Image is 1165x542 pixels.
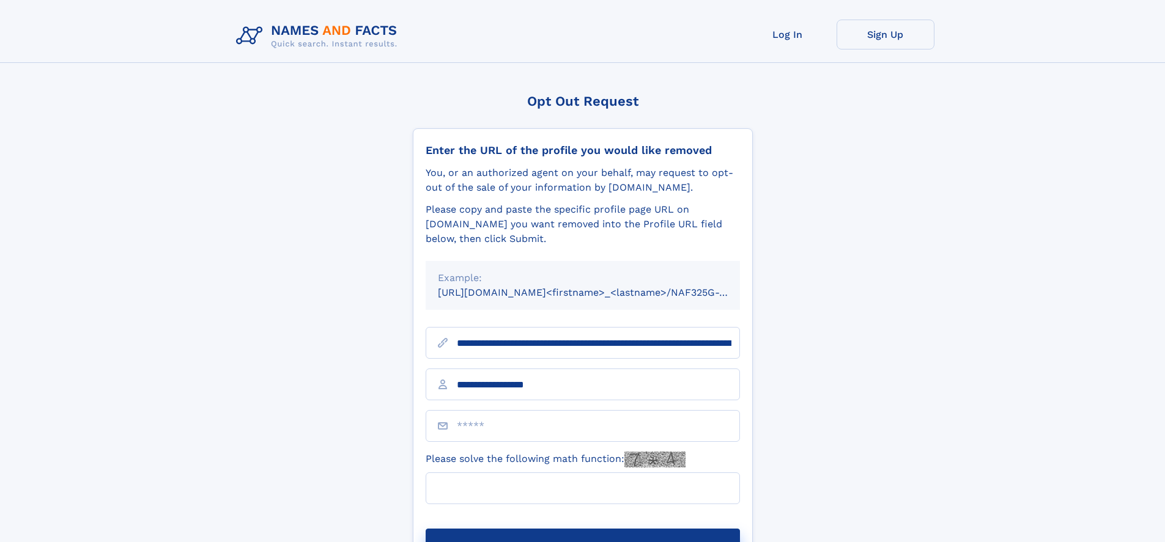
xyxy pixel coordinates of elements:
[438,287,763,298] small: [URL][DOMAIN_NAME]<firstname>_<lastname>/NAF325G-xxxxxxxx
[231,20,407,53] img: Logo Names and Facts
[438,271,728,285] div: Example:
[739,20,837,49] a: Log In
[426,452,686,467] label: Please solve the following math function:
[837,20,934,49] a: Sign Up
[426,166,740,195] div: You, or an authorized agent on your behalf, may request to opt-out of the sale of your informatio...
[426,144,740,157] div: Enter the URL of the profile you would like removed
[426,202,740,246] div: Please copy and paste the specific profile page URL on [DOMAIN_NAME] you want removed into the Pr...
[413,93,753,109] div: Opt Out Request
